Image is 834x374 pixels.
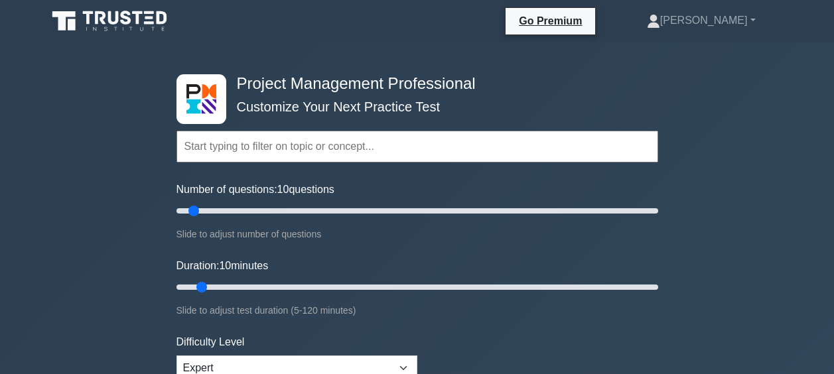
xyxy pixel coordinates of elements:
[176,182,334,198] label: Number of questions: questions
[232,74,593,93] h4: Project Management Professional
[277,184,289,195] span: 10
[511,13,590,29] a: Go Premium
[176,258,269,274] label: Duration: minutes
[615,7,788,34] a: [PERSON_NAME]
[219,260,231,271] span: 10
[176,302,658,318] div: Slide to adjust test duration (5-120 minutes)
[176,334,245,350] label: Difficulty Level
[176,131,658,162] input: Start typing to filter on topic or concept...
[176,226,658,242] div: Slide to adjust number of questions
